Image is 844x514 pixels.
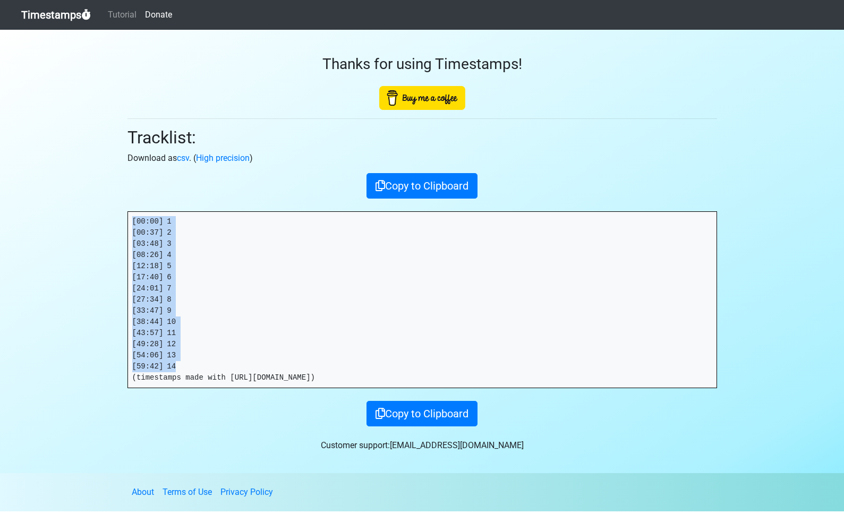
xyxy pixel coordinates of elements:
a: Timestamps [21,4,91,25]
button: Copy to Clipboard [366,173,478,199]
h2: Tracklist: [127,127,717,148]
a: Privacy Policy [220,487,273,497]
h3: Thanks for using Timestamps! [127,55,717,73]
a: Donate [141,4,176,25]
button: Copy to Clipboard [366,401,478,426]
a: High precision [196,153,250,163]
pre: [00:00] 1 [00:37] 2 [03:48] 3 [08:26] 4 [12:18] 5 [17:40] 6 [24:01] 7 [27:34] 8 [33:47] 9 [38:44]... [128,212,717,388]
a: Terms of Use [163,487,212,497]
a: csv [177,153,189,163]
a: About [132,487,154,497]
a: Tutorial [104,4,141,25]
p: Download as . ( ) [127,152,717,165]
img: Buy Me A Coffee [379,86,465,110]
